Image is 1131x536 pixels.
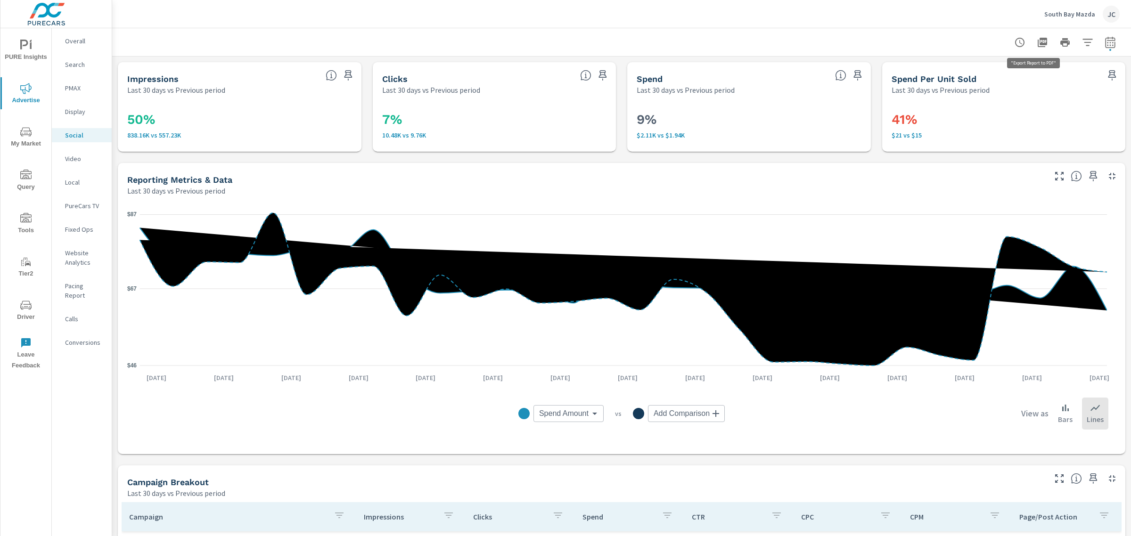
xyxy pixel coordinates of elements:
[835,70,846,81] span: The amount of money spent on advertising during the period.
[611,373,644,382] p: [DATE]
[326,70,337,81] span: The number of times an ad was shown on your behalf.
[65,201,104,211] p: PureCars TV
[409,373,442,382] p: [DATE]
[648,405,725,422] div: Add Comparison
[1078,33,1097,52] button: Apply Filters
[342,373,375,382] p: [DATE]
[1021,409,1049,418] h6: View as
[595,68,610,83] span: Save this to your personalized report
[1086,169,1101,184] span: Save this to your personalized report
[3,170,49,193] span: Query
[382,84,480,96] p: Last 30 days vs Previous period
[801,512,873,521] p: CPC
[850,68,865,83] span: Save this to your personalized report
[544,373,577,382] p: [DATE]
[1071,171,1082,182] span: Understand Social data over time and see how metrics compare to each other.
[52,152,112,166] div: Video
[65,36,104,46] p: Overall
[892,131,1116,139] p: $21 vs $15
[746,373,779,382] p: [DATE]
[3,83,49,106] span: Advertise
[1052,169,1067,184] button: Make Fullscreen
[127,112,352,128] h3: 50%
[127,84,225,96] p: Last 30 days vs Previous period
[129,512,326,521] p: Campaign
[65,225,104,234] p: Fixed Ops
[1105,169,1120,184] button: Minimize Widget
[65,338,104,347] p: Conversions
[948,373,981,382] p: [DATE]
[0,28,51,375] div: nav menu
[1019,512,1091,521] p: Page/Post Action
[679,373,712,382] p: [DATE]
[52,34,112,48] div: Overall
[382,74,408,84] h5: Clicks
[1086,471,1101,486] span: Save this to your personalized report
[127,285,137,292] text: $67
[65,314,104,324] p: Calls
[1105,471,1120,486] button: Minimize Widget
[382,112,607,128] h3: 7%
[52,199,112,213] div: PureCars TV
[1101,33,1120,52] button: Select Date Range
[1103,6,1120,23] div: JC
[140,373,173,382] p: [DATE]
[127,362,137,369] text: $46
[582,512,654,521] p: Spend
[637,74,663,84] h5: Spend
[52,128,112,142] div: Social
[127,477,209,487] h5: Campaign Breakout
[65,130,104,140] p: Social
[1052,471,1067,486] button: Make Fullscreen
[52,312,112,326] div: Calls
[892,74,976,84] h5: Spend Per Unit Sold
[637,131,861,139] p: $2,111 vs $1,939
[52,246,112,269] div: Website Analytics
[52,279,112,302] div: Pacing Report
[52,335,112,349] div: Conversions
[637,112,861,128] h3: 9%
[65,178,104,187] p: Local
[3,40,49,63] span: PURE Insights
[127,131,352,139] p: 838,164 vs 557,231
[65,60,104,69] p: Search
[382,131,607,139] p: 10,482 vs 9,757
[3,126,49,149] span: My Market
[65,248,104,267] p: Website Analytics
[127,211,137,218] text: $87
[910,512,982,521] p: CPM
[65,83,104,93] p: PMAX
[52,57,112,72] div: Search
[52,81,112,95] div: PMAX
[3,300,49,323] span: Driver
[580,70,591,81] span: The number of times an ad was clicked by a consumer.
[476,373,509,382] p: [DATE]
[604,409,633,418] p: vs
[1044,10,1095,18] p: South Bay Mazda
[65,154,104,163] p: Video
[52,105,112,119] div: Display
[127,175,232,185] h5: Reporting Metrics & Data
[207,373,240,382] p: [DATE]
[3,256,49,279] span: Tier2
[654,409,710,418] span: Add Comparison
[539,409,589,418] span: Spend Amount
[1016,373,1049,382] p: [DATE]
[881,373,914,382] p: [DATE]
[3,337,49,371] span: Leave Feedback
[65,281,104,300] p: Pacing Report
[1087,414,1104,425] p: Lines
[892,84,990,96] p: Last 30 days vs Previous period
[1105,68,1120,83] span: Save this to your personalized report
[1056,33,1074,52] button: Print Report
[127,487,225,499] p: Last 30 days vs Previous period
[275,373,308,382] p: [DATE]
[473,512,545,521] p: Clicks
[52,222,112,236] div: Fixed Ops
[692,512,763,521] p: CTR
[65,107,104,116] p: Display
[127,185,225,196] p: Last 30 days vs Previous period
[1058,414,1073,425] p: Bars
[1071,473,1082,484] span: This is a summary of Social performance results by campaign. Each column can be sorted.
[533,405,604,422] div: Spend Amount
